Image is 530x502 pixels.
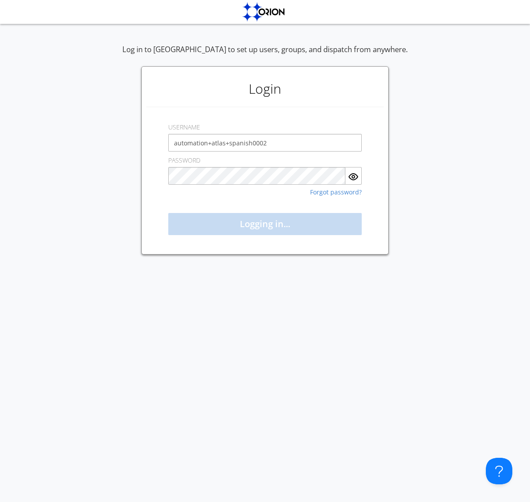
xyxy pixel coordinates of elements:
input: Password [168,167,345,185]
label: PASSWORD [168,156,201,165]
button: Logging in... [168,213,362,235]
label: USERNAME [168,123,200,132]
img: eye.svg [348,171,359,182]
button: Show Password [345,167,362,185]
a: Forgot password? [310,189,362,195]
iframe: Toggle Customer Support [486,458,512,484]
div: Log in to [GEOGRAPHIC_DATA] to set up users, groups, and dispatch from anywhere. [122,44,408,66]
h1: Login [146,71,384,106]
